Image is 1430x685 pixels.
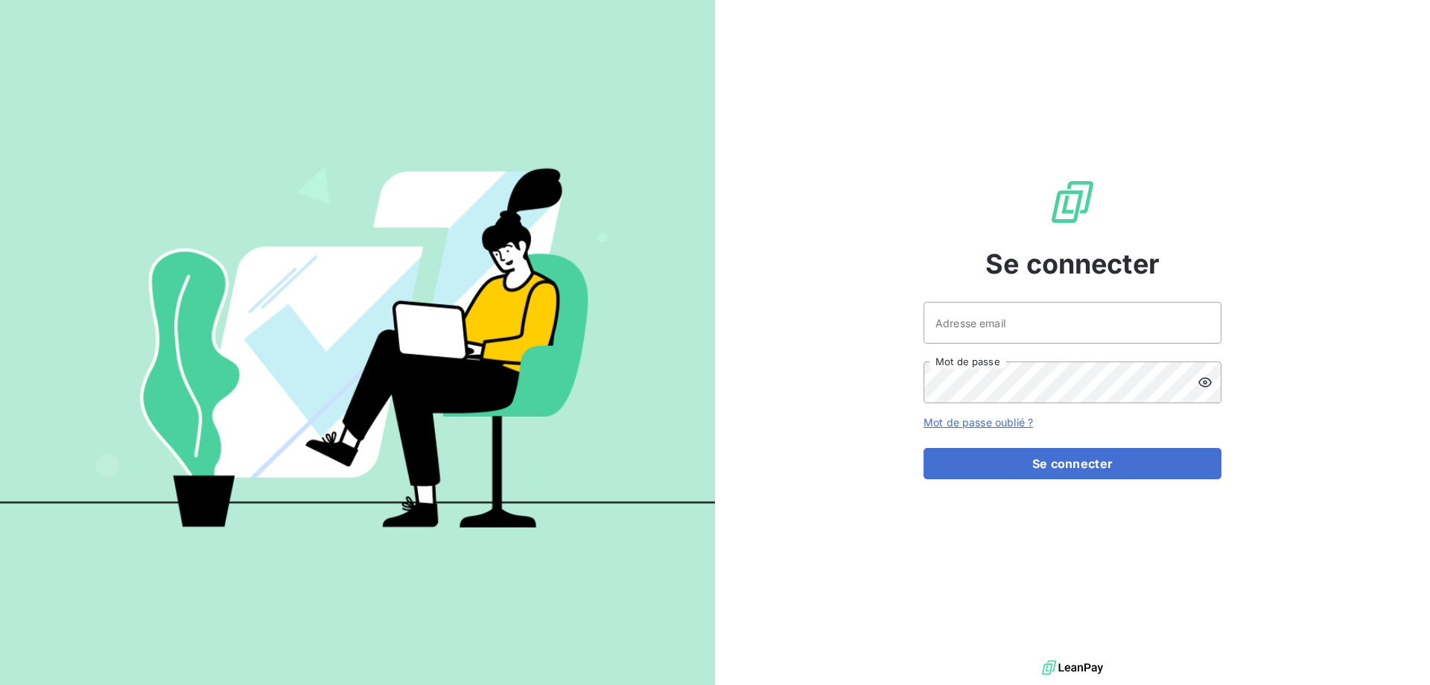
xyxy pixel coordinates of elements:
[1042,657,1103,679] img: logo
[924,448,1221,479] button: Se connecter
[1049,178,1096,226] img: Logo LeanPay
[985,244,1160,284] span: Se connecter
[924,416,1033,429] a: Mot de passe oublié ?
[924,302,1221,344] input: placeholder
